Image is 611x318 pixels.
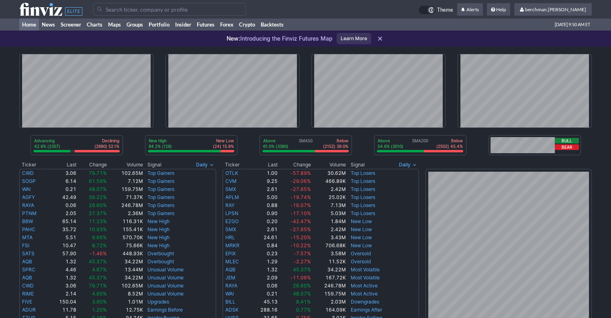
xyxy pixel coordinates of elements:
[249,177,278,185] td: 9.25
[290,218,311,224] span: -42.47%
[351,178,375,184] a: Top Losers
[172,18,194,31] a: Insider
[107,234,143,242] td: 570.70K
[249,169,278,177] td: 1.00
[351,275,380,281] a: Most Volatile
[249,201,278,209] td: 0.88
[146,18,172,31] a: Portfolio
[225,234,235,240] a: HRL
[249,209,278,217] td: 0.90
[514,3,592,16] a: berchman.[PERSON_NAME]
[58,18,84,31] a: Screener
[290,170,311,176] span: -57.89%
[225,275,235,281] a: JEM
[378,144,403,149] p: 54.6% (3010)
[227,35,240,42] span: New:
[249,193,278,201] td: 5.00
[147,250,174,256] a: Overbought
[262,138,349,150] div: SMA50
[48,290,77,298] td: 2.14
[107,274,143,282] td: 34.22M
[399,161,411,169] span: Daily
[34,144,60,149] p: 42.6% (2357)
[290,186,311,192] span: -27.65%
[194,161,216,169] button: Signals interval
[147,307,183,313] a: Earnings Before
[93,3,246,16] input: Search
[48,274,77,282] td: 1.32
[311,266,346,274] td: 34.22M
[249,266,278,274] td: 1.32
[249,242,278,250] td: 0.84
[147,259,174,265] a: Overbought
[351,307,382,313] a: Earnings After
[225,283,237,289] a: RAYA
[223,161,249,169] th: Ticker
[107,161,143,169] th: Volume
[311,217,346,226] td: 1.84M
[92,242,107,248] span: 8.72%
[225,210,238,216] a: LPSN
[555,18,590,31] span: [DATE] 9:50 AM ET
[124,18,146,31] a: Groups
[107,242,143,250] td: 75.66K
[48,185,77,193] td: 0.21
[351,250,371,256] a: Oversold
[48,209,77,217] td: 2.05
[147,202,174,208] a: Top Gainers
[225,170,238,176] a: OTLK
[107,258,143,266] td: 34.22M
[487,3,510,16] a: Help
[249,185,278,193] td: 2.61
[290,210,311,216] span: -17.10%
[296,299,311,305] span: 8.41%
[48,282,77,290] td: 3.06
[311,193,346,201] td: 25.02K
[311,250,346,258] td: 3.58M
[22,267,35,273] a: SPRC
[48,266,77,274] td: 4.46
[290,242,311,248] span: -10.22%
[147,283,184,289] a: Unusual Volume
[22,170,34,176] a: CWD
[311,274,346,282] td: 167.72K
[311,290,346,298] td: 159.75M
[147,178,174,184] a: Top Gainers
[323,138,348,144] p: Below
[94,138,119,144] p: Declining
[194,18,217,31] a: Futures
[311,169,346,177] td: 30.62M
[436,138,463,144] p: Below
[351,170,375,176] a: Top Losers
[263,138,288,144] p: Above
[437,6,453,14] span: Theme
[89,186,107,192] span: 48.07%
[94,144,119,149] p: (2880) 52.1%
[147,234,170,240] a: New High
[555,144,579,150] button: Bear
[89,283,107,289] span: 79.71%
[249,298,278,306] td: 45.13
[22,186,31,192] a: WAI
[107,298,143,306] td: 1.01M
[351,267,380,273] a: Most Volatile
[293,259,311,265] span: -2.27%
[107,290,143,298] td: 8.52M
[107,201,143,209] td: 246.78M
[225,259,239,265] a: MLEC
[311,161,346,169] th: Volume
[147,218,170,224] a: New High
[22,234,33,240] a: MTA
[92,291,107,297] span: 4.60%
[249,274,278,282] td: 2.09
[290,178,311,184] span: -29.06%
[92,267,107,273] span: 4.67%
[311,298,346,306] td: 2.03M
[107,177,143,185] td: 7.12M
[290,226,311,232] span: -27.65%
[351,186,375,192] a: Top Losers
[48,161,77,169] th: Last
[351,162,365,168] span: Signal
[292,291,311,297] span: 48.07%
[351,283,378,289] a: Most Active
